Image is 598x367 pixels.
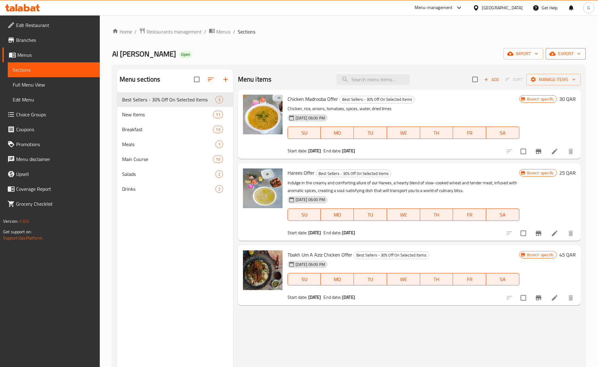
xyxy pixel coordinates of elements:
span: Restaurants management [147,28,202,35]
span: SU [290,128,319,137]
button: TH [420,208,453,221]
div: Best Sellers - 30% Off On Selected Items [354,252,429,259]
a: Edit Menu [8,92,100,107]
div: Best Sellers - 30% Off On Selected Items [316,170,391,177]
h6: 45 QAR [559,250,576,259]
span: [DATE] 06:00 PM [293,262,328,267]
button: TU [354,208,387,221]
button: SU [288,127,321,139]
button: Manage items [526,74,581,85]
span: 13 [213,127,222,132]
span: Salads [122,170,215,178]
span: Promotions [16,141,95,148]
span: Breakfast [122,126,213,133]
div: items [213,126,223,133]
span: Edit Menu [13,96,95,103]
img: Chicken Madrooba Offer [243,95,283,134]
span: [DATE] 06:00 PM [293,197,328,203]
span: Menus [216,28,231,35]
span: End date: [323,293,341,301]
a: Branches [2,33,100,47]
button: import [503,48,543,60]
b: [DATE] [342,229,355,237]
button: delete [563,144,578,159]
span: Chicken Madrooba Offer [288,94,338,104]
h2: Menu items [238,75,272,84]
span: 10 [213,156,222,162]
button: delete [563,290,578,305]
span: Best Sellers - 30% Off On Selected Items [122,96,215,103]
span: import [508,50,538,58]
a: Upsell [2,167,100,181]
span: TU [356,128,385,137]
div: Drinks2 [117,181,233,196]
a: Edit menu item [551,230,558,237]
button: delete [563,226,578,241]
span: Select to update [517,227,530,240]
li: / [134,28,137,35]
button: SU [288,208,321,221]
a: Home [112,28,132,35]
span: 1 [216,141,223,147]
div: [GEOGRAPHIC_DATA] [482,4,523,11]
button: SU [288,273,321,285]
span: TU [356,275,385,284]
span: WE [389,128,418,137]
a: Support.OpsPlatform [3,234,42,242]
span: Meals [122,141,215,148]
b: [DATE] [308,229,321,237]
span: 1.0.0 [19,217,29,225]
h2: Menu sections [120,75,160,84]
div: items [215,170,223,178]
button: TH [420,273,453,285]
h6: 25 QAR [559,168,576,177]
span: MO [323,128,351,137]
button: SA [486,127,519,139]
span: [DATE] 06:00 PM [293,115,328,121]
span: Manage items [531,76,576,83]
button: Branch-specific-item [531,226,546,241]
a: Restaurants management [139,28,202,36]
span: Branches [16,36,95,44]
a: Coupons [2,122,100,137]
div: Salads2 [117,167,233,181]
span: FR [455,128,484,137]
span: Select to update [517,145,530,158]
p: Chicken, rice, onions, tomatoes, spices, water, dried limes [288,105,519,113]
button: WE [387,208,420,221]
span: Harees Offer [288,168,314,177]
span: New Items [122,111,213,118]
li: / [204,28,206,35]
span: WE [389,275,418,284]
img: Tbakh Um A Aziz Chicken Offer [243,250,283,290]
span: Select to update [517,291,530,304]
a: Coverage Report [2,181,100,196]
span: Best Sellers - 30% Off On Selected Items [316,170,391,177]
button: WE [387,273,420,285]
a: Edit menu item [551,148,558,155]
span: Al [PERSON_NAME] [112,47,176,61]
span: Start date: [288,229,307,237]
span: MO [323,210,351,219]
span: Open [178,52,193,57]
span: Choice Groups [16,111,95,118]
b: [DATE] [308,293,321,301]
button: SA [486,208,519,221]
span: Menu disclaimer [16,155,95,163]
button: Branch-specific-item [531,144,546,159]
button: export [546,48,586,60]
span: 2 [216,171,223,177]
span: MO [323,275,351,284]
span: End date: [323,229,341,237]
span: TH [423,275,451,284]
div: New Items11 [117,107,233,122]
div: Main Course [122,155,213,163]
span: Sort sections [203,72,218,87]
span: export [551,50,581,58]
span: SU [290,275,319,284]
span: Branch specific [525,96,556,102]
b: [DATE] [342,147,355,155]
